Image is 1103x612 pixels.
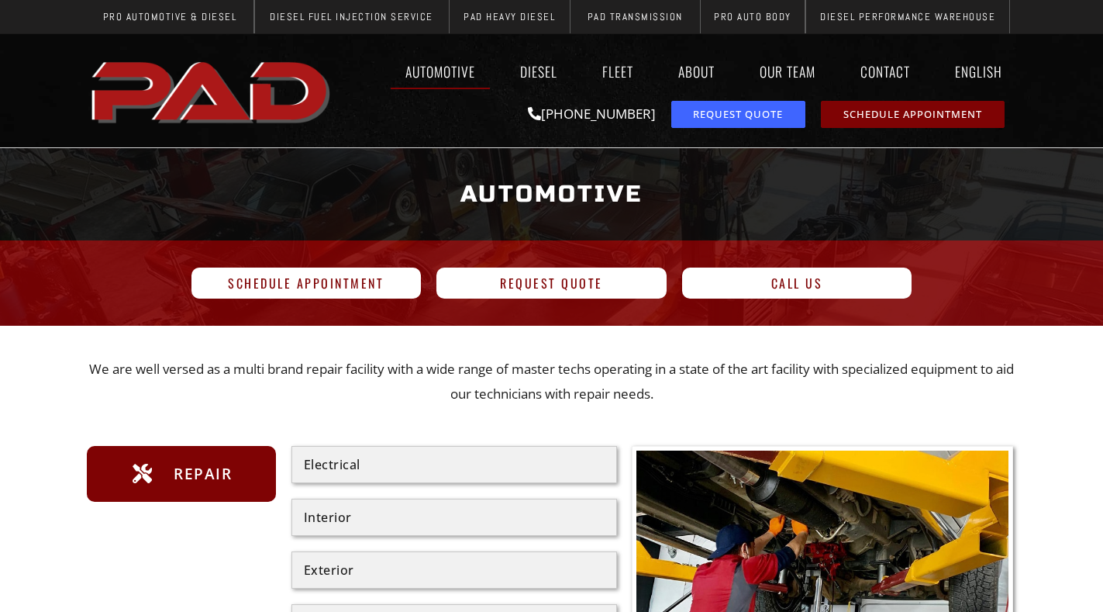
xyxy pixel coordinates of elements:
[338,54,1017,89] nav: Menu
[270,12,433,22] span: Diesel Fuel Injection Service
[588,12,683,22] span: PAD Transmission
[714,12,791,22] span: Pro Auto Body
[87,49,338,133] a: pro automotive and diesel home page
[846,54,925,89] a: Contact
[304,564,605,576] div: Exterior
[821,101,1005,128] a: schedule repair or service appointment
[95,165,1009,223] h1: Automotive
[170,462,232,486] span: Repair
[87,49,338,133] img: The image shows the word "PAD" in bold, red, uppercase letters with a slight shadow effect.
[693,109,783,119] span: Request Quote
[436,268,667,299] a: Request Quote
[505,54,572,89] a: Diesel
[228,277,384,289] span: Schedule Appointment
[843,109,982,119] span: Schedule Appointment
[820,12,995,22] span: Diesel Performance Warehouse
[391,54,490,89] a: Automotive
[671,101,805,128] a: request a service or repair quote
[771,277,823,289] span: Call Us
[664,54,729,89] a: About
[87,357,1017,407] p: We are well versed as a multi brand repair facility with a wide range of master techs operating i...
[500,277,603,289] span: Request Quote
[103,12,237,22] span: Pro Automotive & Diesel
[682,268,912,299] a: Call Us
[940,54,1017,89] a: English
[304,511,605,524] div: Interior
[528,105,656,123] a: [PHONE_NUMBER]
[304,458,605,471] div: Electrical
[588,54,648,89] a: Fleet
[745,54,830,89] a: Our Team
[464,12,555,22] span: PAD Heavy Diesel
[191,268,422,299] a: Schedule Appointment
